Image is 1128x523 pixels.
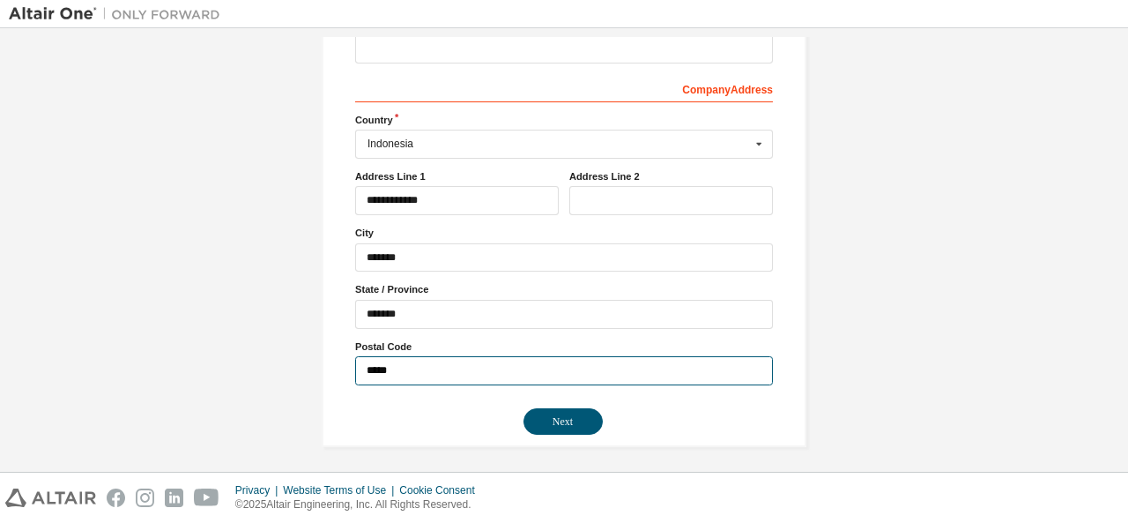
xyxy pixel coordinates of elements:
[9,5,229,23] img: Altair One
[107,489,125,507] img: facebook.svg
[355,169,559,183] label: Address Line 1
[399,483,485,497] div: Cookie Consent
[355,282,773,296] label: State / Province
[136,489,154,507] img: instagram.svg
[523,408,603,435] button: Next
[283,483,399,497] div: Website Terms of Use
[5,489,96,507] img: altair_logo.svg
[165,489,183,507] img: linkedin.svg
[235,483,283,497] div: Privacy
[355,74,773,102] div: Company Address
[355,340,773,354] label: Postal Code
[355,113,773,127] label: Country
[569,169,773,183] label: Address Line 2
[355,226,773,240] label: City
[235,497,486,512] p: © 2025 Altair Engineering, Inc. All Rights Reserved.
[194,489,219,507] img: youtube.svg
[367,138,751,149] div: Indonesia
